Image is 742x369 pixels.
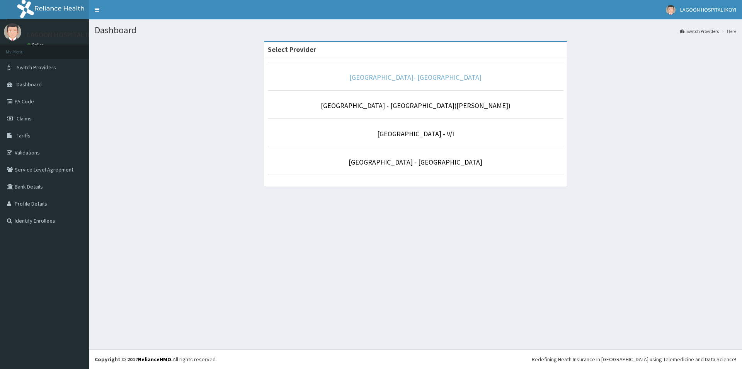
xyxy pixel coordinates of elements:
span: Dashboard [17,81,42,88]
div: Redefining Heath Insurance in [GEOGRAPHIC_DATA] using Telemedicine and Data Science! [532,355,736,363]
a: Online [27,42,46,48]
strong: Select Provider [268,45,316,54]
strong: Copyright © 2017 . [95,356,173,363]
a: [GEOGRAPHIC_DATA]- [GEOGRAPHIC_DATA] [349,73,482,82]
h1: Dashboard [95,25,736,35]
span: Tariffs [17,132,31,139]
span: Switch Providers [17,64,56,71]
li: Here [720,28,736,34]
a: RelianceHMO [138,356,171,363]
p: LAGOON HOSPITAL IKOYI [27,31,102,38]
img: User Image [4,23,21,41]
a: [GEOGRAPHIC_DATA] - V/I [377,129,454,138]
a: [GEOGRAPHIC_DATA] - [GEOGRAPHIC_DATA]([PERSON_NAME]) [321,101,511,110]
footer: All rights reserved. [89,349,742,369]
a: [GEOGRAPHIC_DATA] - [GEOGRAPHIC_DATA] [349,158,482,166]
span: LAGOON HOSPITAL IKOYI [680,6,736,13]
span: Claims [17,115,32,122]
img: User Image [666,5,676,15]
a: Switch Providers [680,28,719,34]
